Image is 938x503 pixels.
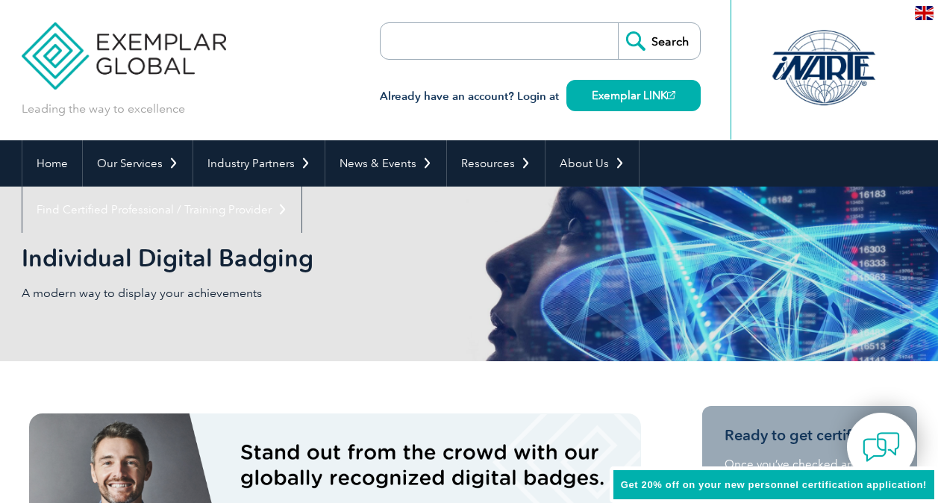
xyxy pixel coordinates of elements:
[22,246,648,270] h2: Individual Digital Badging
[22,187,301,233] a: Find Certified Professional / Training Provider
[22,140,82,187] a: Home
[618,23,700,59] input: Search
[545,140,639,187] a: About Us
[725,426,895,445] h3: Ready to get certified?
[915,6,934,20] img: en
[193,140,325,187] a: Industry Partners
[667,91,675,99] img: open_square.png
[22,101,185,117] p: Leading the way to excellence
[447,140,545,187] a: Resources
[325,140,446,187] a: News & Events
[22,285,469,302] p: A modern way to display your achievements
[863,428,900,466] img: contact-chat.png
[380,87,701,106] h3: Already have an account? Login at
[83,140,193,187] a: Our Services
[621,479,927,490] span: Get 20% off on your new personnel certification application!
[566,80,701,111] a: Exemplar LINK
